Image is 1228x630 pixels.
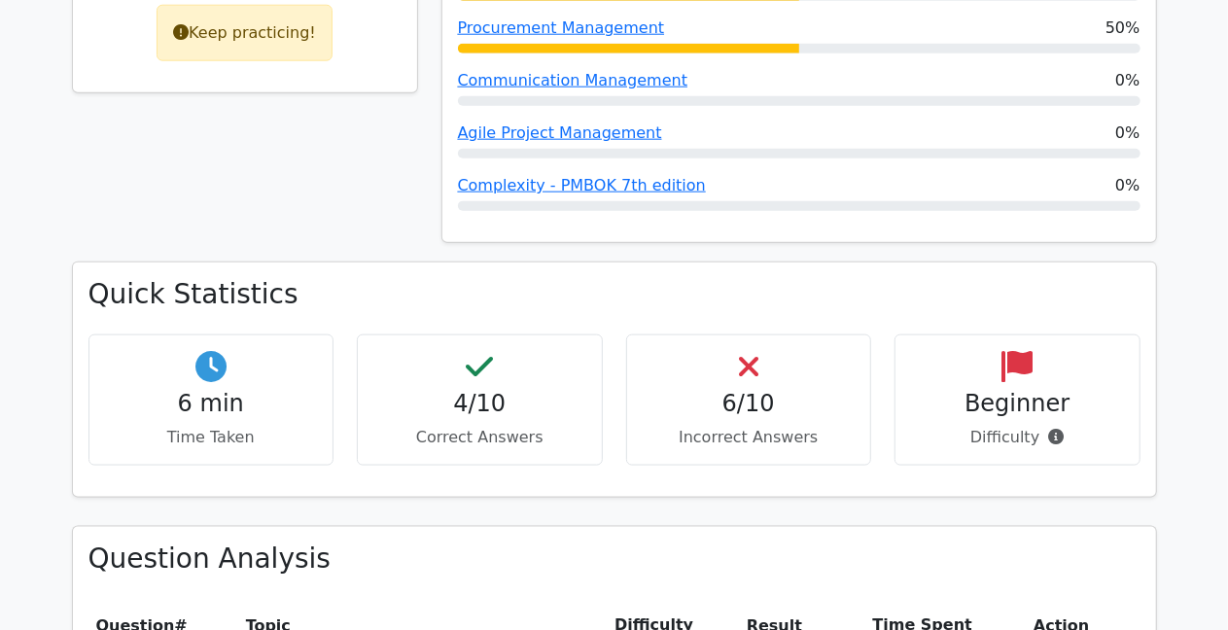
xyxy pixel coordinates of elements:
h4: 6 min [105,390,318,418]
p: Time Taken [105,426,318,449]
h3: Question Analysis [88,542,1140,576]
a: Complexity - PMBOK 7th edition [458,176,706,194]
div: Keep practicing! [157,5,333,61]
p: Difficulty [911,426,1124,449]
h4: 6/10 [643,390,856,418]
span: 0% [1115,69,1140,92]
a: Agile Project Management [458,123,662,142]
p: Incorrect Answers [643,426,856,449]
h4: Beginner [911,390,1124,418]
span: 50% [1105,17,1140,40]
a: Communication Management [458,71,688,89]
span: 0% [1115,174,1140,197]
h3: Quick Statistics [88,278,1140,311]
h4: 4/10 [373,390,586,418]
a: Procurement Management [458,18,665,37]
p: Correct Answers [373,426,586,449]
span: 0% [1115,122,1140,145]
